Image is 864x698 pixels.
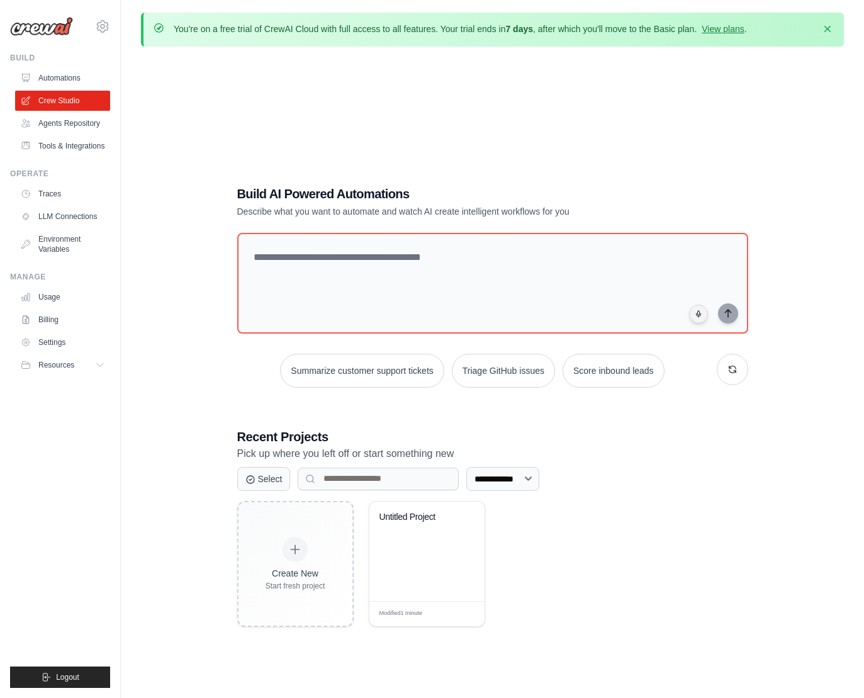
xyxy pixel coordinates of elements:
[10,272,110,282] div: Manage
[15,91,110,111] a: Crew Studio
[379,609,423,618] span: Modified 1 minute
[266,567,325,580] div: Create New
[452,354,555,388] button: Triage GitHub issues
[454,609,465,619] span: Edit
[237,467,291,491] button: Select
[10,169,110,179] div: Operate
[174,23,747,35] p: You're on a free trial of CrewAI Cloud with full access to all features. Your trial ends in , aft...
[280,354,444,388] button: Summarize customer support tickets
[56,672,79,682] span: Logout
[237,428,748,446] h3: Recent Projects
[15,113,110,133] a: Agents Repository
[15,184,110,204] a: Traces
[15,229,110,259] a: Environment Variables
[237,446,748,462] p: Pick up where you left off or start something new
[10,53,110,63] div: Build
[15,206,110,227] a: LLM Connections
[10,667,110,688] button: Logout
[379,512,456,523] div: Untitled Project
[15,68,110,88] a: Automations
[38,360,74,370] span: Resources
[237,205,660,218] p: Describe what you want to automate and watch AI create intelligent workflows for you
[15,332,110,352] a: Settings
[15,287,110,307] a: Usage
[505,24,533,34] strong: 7 days
[237,185,660,203] h1: Build AI Powered Automations
[689,305,708,324] button: Click to speak your automation idea
[563,354,665,388] button: Score inbound leads
[702,24,744,34] a: View plans
[717,354,748,385] button: Get new suggestions
[15,310,110,330] a: Billing
[15,136,110,156] a: Tools & Integrations
[266,581,325,591] div: Start fresh project
[15,355,110,375] button: Resources
[10,17,73,36] img: Logo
